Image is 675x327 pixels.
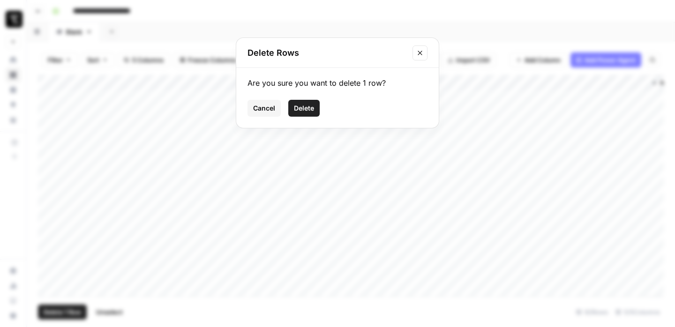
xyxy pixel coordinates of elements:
div: Are you sure you want to delete 1 row? [247,77,427,89]
button: Cancel [247,100,281,117]
span: Cancel [253,104,275,113]
h2: Delete Rows [247,46,407,59]
button: Close modal [412,45,427,60]
button: Delete [288,100,320,117]
span: Delete [294,104,314,113]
